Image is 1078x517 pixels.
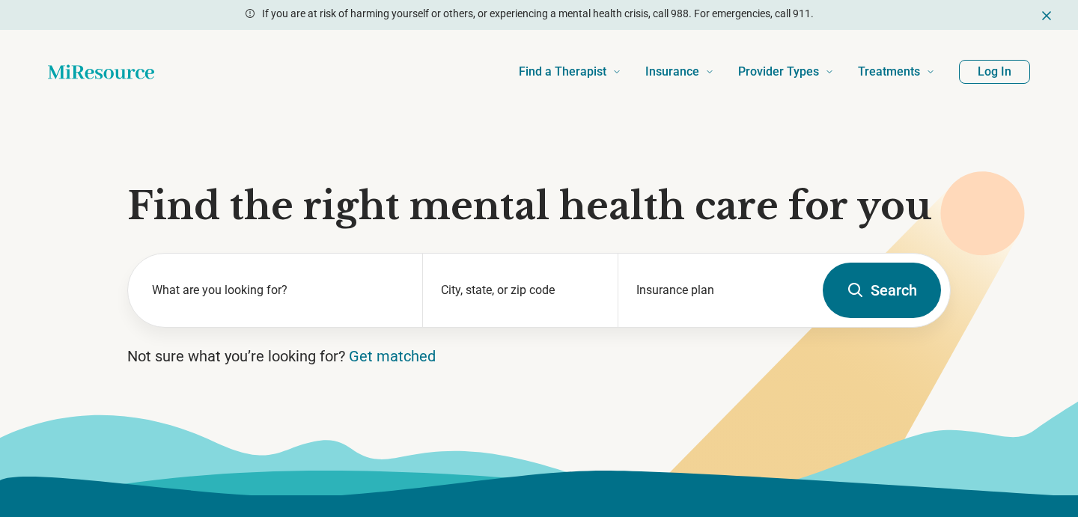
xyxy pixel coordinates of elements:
p: If you are at risk of harming yourself or others, or experiencing a mental health crisis, call 98... [262,6,814,22]
button: Search [823,263,941,318]
a: Provider Types [738,42,834,102]
span: Find a Therapist [519,61,606,82]
h1: Find the right mental health care for you [127,184,951,229]
span: Provider Types [738,61,819,82]
p: Not sure what you’re looking for? [127,346,951,367]
label: What are you looking for? [152,281,404,299]
button: Log In [959,60,1030,84]
span: Insurance [645,61,699,82]
a: Insurance [645,42,714,102]
span: Treatments [858,61,920,82]
button: Dismiss [1039,6,1054,24]
a: Get matched [349,347,436,365]
a: Treatments [858,42,935,102]
a: Home page [48,57,154,87]
a: Find a Therapist [519,42,621,102]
